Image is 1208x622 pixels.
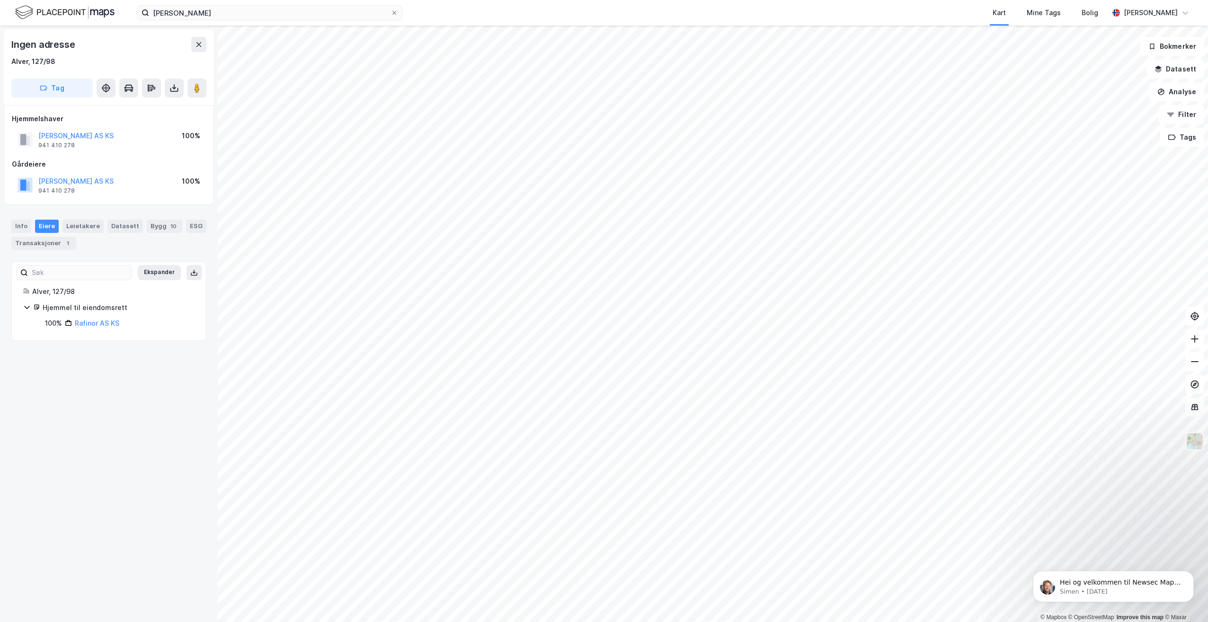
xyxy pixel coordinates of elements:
div: 1 [63,239,72,248]
div: Eiere [35,220,59,233]
div: 100% [182,130,200,142]
div: Transaksjoner [11,237,76,250]
button: Ekspander [138,265,181,280]
div: Info [11,220,31,233]
div: Leietakere [62,220,104,233]
div: Hjemmel til eiendomsrett [43,302,195,313]
div: Mine Tags [1027,7,1061,18]
img: Z [1186,432,1204,450]
a: Mapbox [1040,614,1066,621]
div: 941 410 278 [38,187,75,195]
button: Bokmerker [1140,37,1204,56]
div: 941 410 278 [38,142,75,149]
div: Hjemmelshaver [12,113,206,124]
div: 100% [45,318,62,329]
div: Ingen adresse [11,37,77,52]
div: Alver, 127/98 [32,286,195,297]
input: Søk på adresse, matrikkel, gårdeiere, leietakere eller personer [149,6,391,20]
button: Datasett [1146,60,1204,79]
a: Rafinor AS KS [75,319,119,327]
button: Tag [11,79,93,98]
button: Filter [1159,105,1204,124]
img: logo.f888ab2527a4732fd821a326f86c7f29.svg [15,4,115,21]
div: Alver, 127/98 [11,56,55,67]
div: Kart [993,7,1006,18]
div: Bolig [1082,7,1098,18]
a: Improve this map [1117,614,1164,621]
input: Søk [28,266,132,280]
div: ESG [186,220,206,233]
div: 100% [182,176,200,187]
div: Datasett [107,220,143,233]
div: 10 [169,222,178,231]
button: Tags [1160,128,1204,147]
div: Gårdeiere [12,159,206,170]
iframe: Intercom notifications message [1019,551,1208,617]
a: OpenStreetMap [1068,614,1114,621]
button: Analyse [1149,82,1204,101]
div: [PERSON_NAME] [1124,7,1178,18]
div: Bygg [147,220,182,233]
